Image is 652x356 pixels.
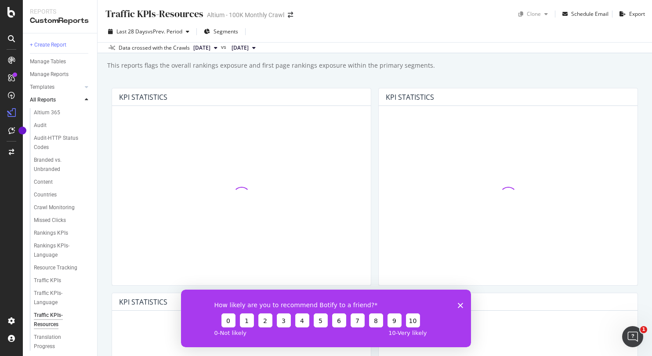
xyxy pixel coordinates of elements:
[30,83,82,92] a: Templates
[571,10,609,18] div: Schedule Email
[181,290,471,347] iframe: Survey from Botify
[34,216,66,225] div: Missed Clicks
[119,93,167,102] div: KPI STATISTICS
[34,134,84,152] div: Audit-HTTP Status Codes
[190,43,221,53] button: [DATE]
[221,43,228,51] span: vs
[34,263,91,272] a: Resource Tracking
[34,263,77,272] div: Resource Tracking
[18,127,26,134] div: Tooltip anchor
[30,7,90,16] div: Reports
[30,40,91,50] a: + Create Report
[34,229,91,238] a: Rankings KPIs
[30,83,54,92] div: Templates
[34,203,75,212] div: Crawl Monitoring
[34,216,91,225] a: Missed Clicks
[200,25,242,39] button: Segments
[34,121,47,130] div: Audit
[30,40,66,50] div: + Create Report
[622,326,643,347] iframe: Intercom live chat
[30,57,91,66] a: Manage Tables
[193,44,210,52] span: 2025 Oct. 4th
[34,229,68,238] div: Rankings KPIs
[116,28,148,35] span: Last 28 Days
[119,298,167,306] div: KPI STATISTICS
[34,311,91,329] a: Traffic KPIs-Resources
[34,178,53,187] div: Content
[34,178,91,187] a: Content
[112,88,371,286] div: KPI STATISTICS
[34,333,82,351] div: Translation Progress
[34,276,91,285] a: Traffic KPIs
[148,28,182,35] span: vs Prev. Period
[105,25,193,39] button: Last 28 DaysvsPrev. Period
[515,7,551,21] button: Clone
[288,12,293,18] div: arrow-right-arrow-left
[34,203,91,212] a: Crawl Monitoring
[34,134,91,152] a: Audit-HTTP Status Codes
[527,10,541,18] div: Clone
[640,326,647,333] span: 1
[34,241,83,260] div: Rankings KPIs-Language
[34,156,83,174] div: Branded vs. Unbranded
[214,28,238,35] span: Segments
[34,190,57,200] div: Countries
[34,121,91,130] a: Audit
[30,70,69,79] div: Manage Reports
[30,16,90,26] div: CustomReports
[378,88,638,286] div: KPI STATISTICS
[34,190,91,200] a: Countries
[106,61,435,70] div: This reports flags the overall rankings exposure and first page rankings exposure within the prim...
[386,93,434,102] div: KPI STATISTICS
[629,10,645,18] div: Export
[34,241,91,260] a: Rankings KPIs-Language
[34,276,61,285] div: Traffic KPIs
[30,95,56,105] div: All Reports
[105,7,203,21] div: Traffic KPIs-Resources
[34,333,91,351] a: Translation Progress
[228,43,259,53] button: [DATE]
[232,44,249,52] span: 2025 Sep. 6th
[616,7,645,21] button: Export
[34,108,91,117] a: Altium 365
[34,108,60,117] div: Altium 365
[30,70,91,79] a: Manage Reports
[34,311,83,329] div: Traffic KPIs-Resources
[559,7,609,21] button: Schedule Email
[30,95,82,105] a: All Reports
[34,156,91,174] a: Branded vs. Unbranded
[34,289,91,307] a: Traffic KPIs-Language
[207,11,284,19] div: Altium - 100K Monthly Crawl
[119,44,190,52] div: Data crossed with the Crawls
[34,289,83,307] div: Traffic KPIs-Language
[30,57,66,66] div: Manage Tables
